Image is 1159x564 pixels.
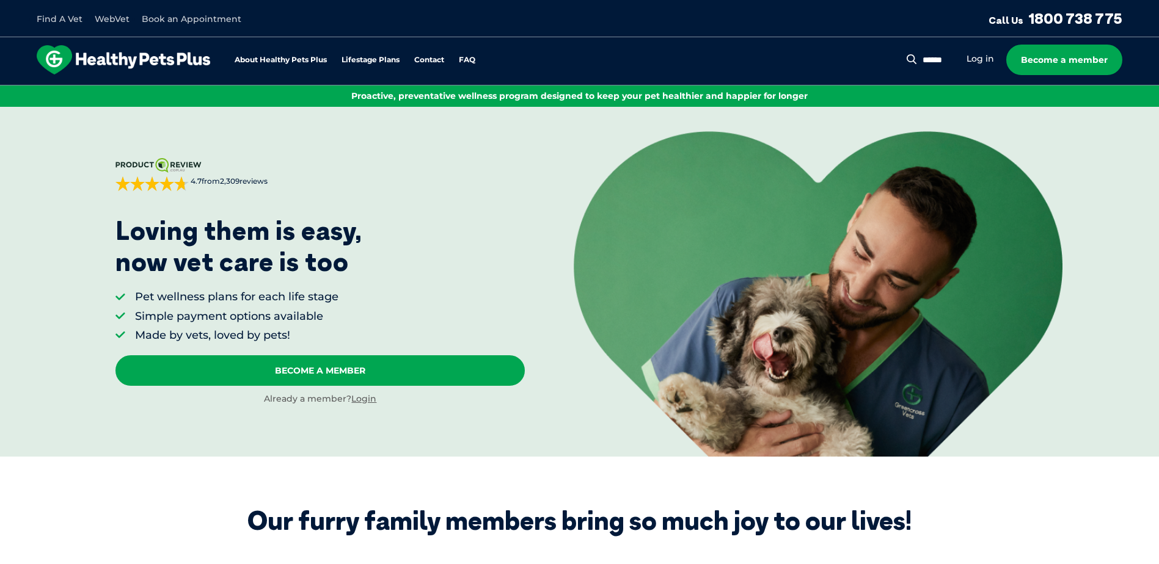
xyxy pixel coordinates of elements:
a: About Healthy Pets Plus [235,56,327,64]
li: Simple payment options available [135,309,338,324]
li: Pet wellness plans for each life stage [135,289,338,305]
span: from [189,176,268,187]
p: Loving them is easy, now vet care is too [115,215,362,277]
a: Log in [967,53,994,65]
div: Already a member? [115,393,525,405]
a: WebVet [95,13,130,24]
a: Call Us1800 738 775 [989,9,1122,27]
button: Search [904,53,920,65]
li: Made by vets, loved by pets! [135,328,338,343]
a: Contact [414,56,444,64]
a: Lifestage Plans [342,56,400,64]
a: Login [351,393,376,404]
a: Book an Appointment [142,13,241,24]
a: Become a member [1006,45,1122,75]
div: 4.7 out of 5 stars [115,176,189,191]
a: Become A Member [115,355,525,386]
span: Proactive, preventative wellness program designed to keep your pet healthier and happier for longer [351,90,808,101]
strong: 4.7 [191,176,202,186]
img: hpp-logo [37,45,210,74]
a: FAQ [459,56,475,64]
a: Find A Vet [37,13,82,24]
a: 4.7from2,309reviews [115,158,525,191]
div: Our furry family members bring so much joy to our lives! [247,505,912,536]
span: 2,309 reviews [220,176,268,186]
img: <p>Loving them is easy, <br /> now vet care is too</p> [574,131,1062,456]
span: Call Us [989,14,1023,26]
